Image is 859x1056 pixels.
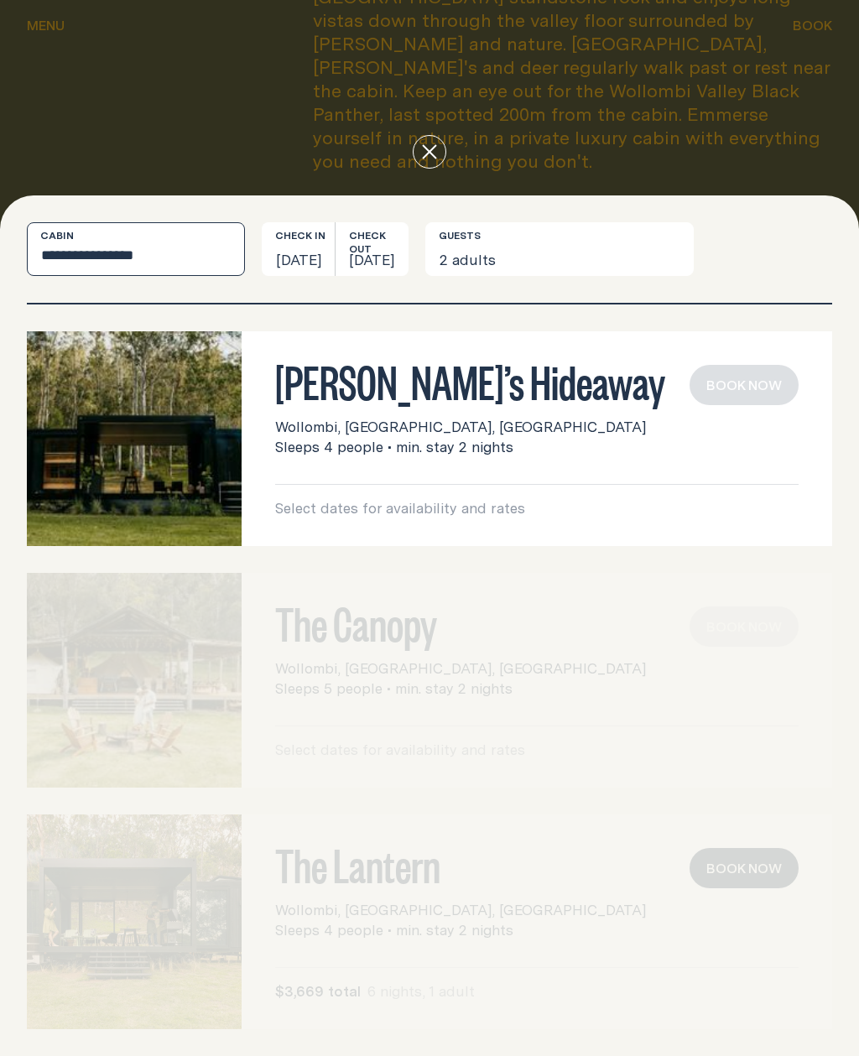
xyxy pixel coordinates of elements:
[275,498,799,518] p: Select dates for availability and rates
[336,222,409,276] button: [DATE]
[425,222,694,276] button: 2 adults
[262,222,335,276] button: [DATE]
[40,229,74,242] label: Cabin
[690,365,799,405] button: book now
[439,229,481,242] label: Guests
[413,135,446,169] button: close
[275,365,799,397] h3: [PERSON_NAME]’s Hideaway
[275,417,646,437] span: Wollombi, [GEOGRAPHIC_DATA], [GEOGRAPHIC_DATA]
[275,437,513,457] span: Sleeps 4 people • min. stay 2 nights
